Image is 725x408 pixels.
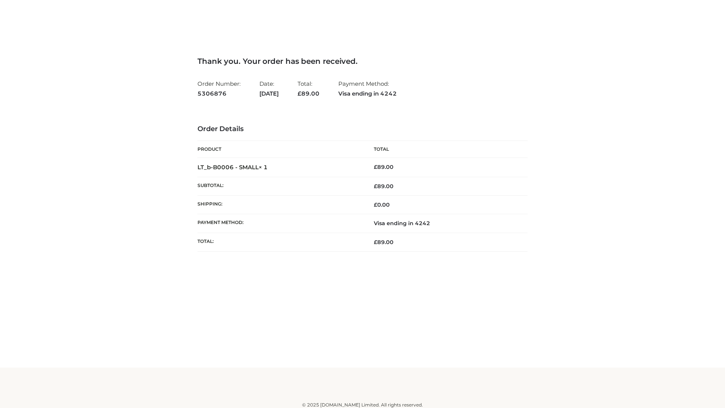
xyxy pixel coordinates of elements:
th: Shipping: [197,196,362,214]
strong: [DATE] [259,89,279,99]
td: Visa ending in 4242 [362,214,528,233]
span: £ [374,183,377,190]
span: £ [374,164,377,170]
h3: Order Details [197,125,528,133]
th: Subtotal: [197,177,362,195]
span: 89.00 [374,183,393,190]
span: 89.00 [374,239,393,246]
bdi: 0.00 [374,201,390,208]
li: Payment Method: [338,77,397,100]
span: £ [374,239,377,246]
strong: LT_b-B0006 - SMALL [197,164,268,171]
span: £ [298,90,301,97]
bdi: 89.00 [374,164,393,170]
li: Order Number: [197,77,241,100]
th: Total [362,141,528,158]
li: Total: [298,77,319,100]
th: Product [197,141,362,158]
th: Total: [197,233,362,251]
strong: Visa ending in 4242 [338,89,397,99]
h3: Thank you. Your order has been received. [197,57,528,66]
li: Date: [259,77,279,100]
span: 89.00 [298,90,319,97]
strong: 5306876 [197,89,241,99]
span: £ [374,201,377,208]
th: Payment method: [197,214,362,233]
strong: × 1 [259,164,268,171]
